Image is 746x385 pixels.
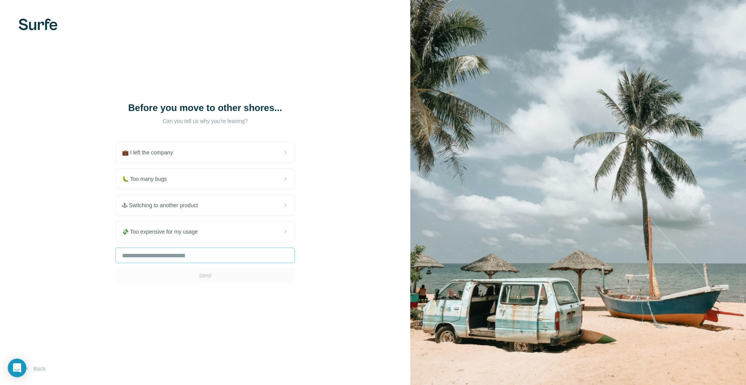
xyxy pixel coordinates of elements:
[122,201,204,209] span: 🕹 Switching to another product
[8,359,26,377] div: Open Intercom Messenger
[122,228,204,236] span: 💸 Too expensive for my usage
[122,149,179,156] span: 💼 I left the company
[127,117,283,125] p: Can you tell us why you're leaving?
[127,102,283,114] h1: Before you move to other shores...
[19,362,51,376] button: Back
[19,19,58,30] img: Surfe's logo
[122,175,173,183] span: 🐛 Too many bugs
